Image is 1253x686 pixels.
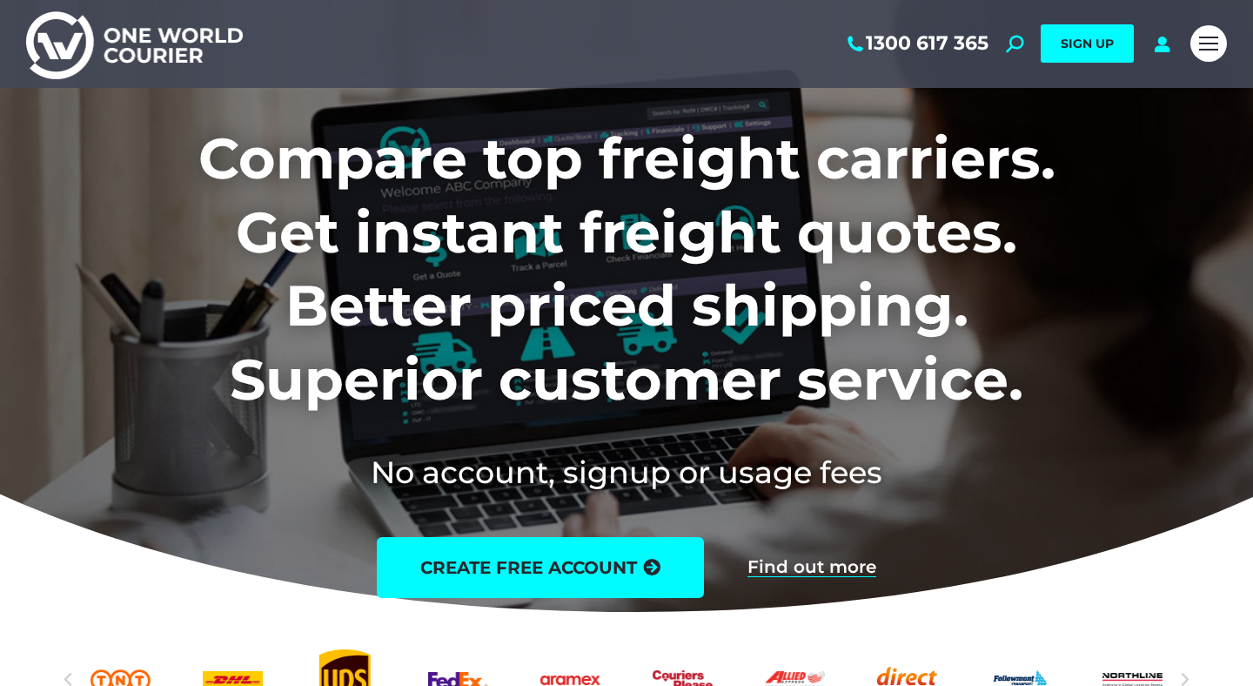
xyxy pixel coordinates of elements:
[1041,24,1134,63] a: SIGN UP
[1190,25,1227,62] a: Mobile menu icon
[377,537,704,598] a: create free account
[84,122,1170,416] h1: Compare top freight carriers. Get instant freight quotes. Better priced shipping. Superior custom...
[1061,36,1114,51] span: SIGN UP
[844,32,988,55] a: 1300 617 365
[84,451,1170,494] h2: No account, signup or usage fees
[747,558,876,577] a: Find out more
[26,9,243,79] img: One World Courier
